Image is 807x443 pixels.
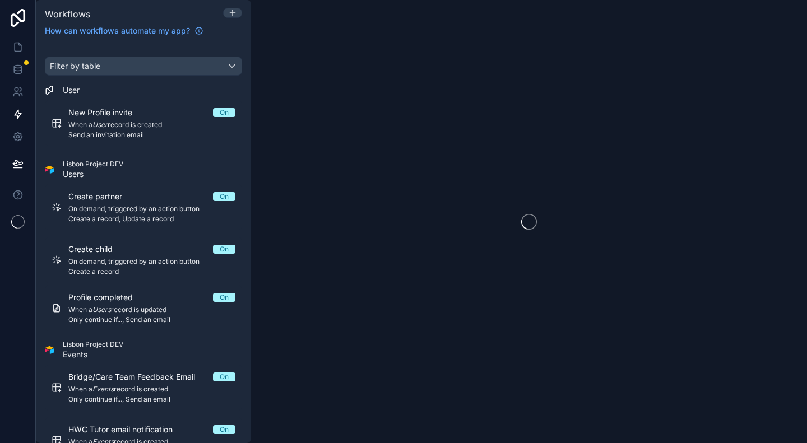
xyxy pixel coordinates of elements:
[92,385,114,393] em: Events
[68,395,235,404] span: Only continue if..., Send an email
[68,214,235,223] span: Create a record, Update a record
[68,191,136,202] span: Create partner
[220,293,229,302] div: On
[63,85,80,96] span: User
[45,184,242,230] a: Create partnerOnOn demand, triggered by an action buttonCreate a record, Update a record
[45,285,242,331] a: Profile completedOnWhen aUsersrecord is updatedOnly continue if..., Send an email
[220,425,229,434] div: On
[45,8,90,20] span: Workflows
[68,424,186,435] span: HWC Tutor email notification
[220,245,229,254] div: On
[63,349,123,360] span: Events
[36,43,251,443] div: scrollable content
[40,25,208,36] a: How can workflows automate my app?
[220,108,229,117] div: On
[45,25,190,36] span: How can workflows automate my app?
[68,204,235,213] span: On demand, triggered by an action button
[68,120,235,129] span: When a record is created
[68,385,235,394] span: When a record is created
[68,267,235,276] span: Create a record
[68,292,146,303] span: Profile completed
[68,244,126,255] span: Create child
[45,100,242,146] a: New Profile inviteOnWhen aUserrecord is createdSend an invitation email
[68,315,235,324] span: Only continue if..., Send an email
[220,372,229,381] div: On
[68,107,146,118] span: New Profile invite
[50,61,100,71] span: Filter by table
[68,130,235,139] span: Send an invitation email
[45,165,54,174] img: Airtable Logo
[92,120,108,129] em: User
[45,365,242,411] a: Bridge/Care Team Feedback EmailOnWhen aEventsrecord is createdOnly continue if..., Send an email
[68,305,235,314] span: When a record is updated
[92,305,111,314] em: Users
[63,340,123,349] span: Lisbon Project DEV
[68,257,235,266] span: On demand, triggered by an action button
[45,346,54,355] img: Airtable Logo
[220,192,229,201] div: On
[63,160,123,169] span: Lisbon Project DEV
[45,237,242,283] a: Create childOnOn demand, triggered by an action buttonCreate a record
[63,169,123,180] span: Users
[68,371,208,383] span: Bridge/Care Team Feedback Email
[45,57,242,76] button: Filter by table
